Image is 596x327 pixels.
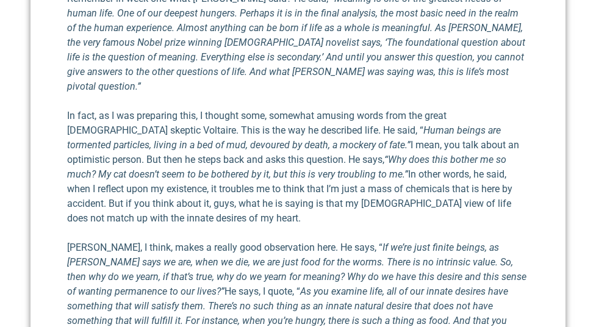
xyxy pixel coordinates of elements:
[67,109,529,226] p: In fact, as I was preparing this, I thought some, somewhat amusing words from the great [DEMOGRAP...
[67,154,506,180] em: “Why does this bother me so much?
[98,168,408,180] em: My cat doesn’t seem to be bothered by it, but this is very troubling to me.”
[67,124,501,151] em: Human beings are tormented particles, living in a bed of mud, devoured by death, a mockery of fate.”
[67,242,526,297] em: If we’re just finite beings, as [PERSON_NAME] says we are, when we die, we are just food for the ...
